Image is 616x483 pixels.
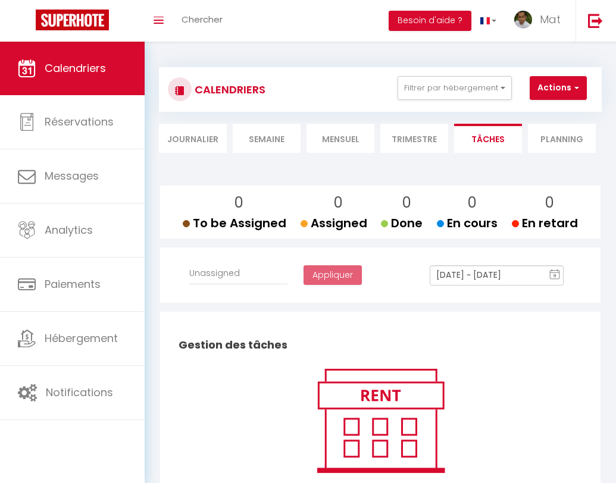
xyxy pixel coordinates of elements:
[446,192,498,214] p: 0
[46,385,113,400] span: Notifications
[305,363,456,478] img: rent.png
[10,5,45,40] button: Ouvrir le widget de chat LiveChat
[512,215,578,231] span: En retard
[45,168,99,183] span: Messages
[389,11,471,31] button: Besoin d'aide ?
[304,265,362,286] button: Appliquer
[45,277,101,291] span: Paiements
[36,10,109,30] img: Super Booking
[183,215,286,231] span: To be Assigned
[45,331,118,346] span: Hébergement
[528,124,596,153] li: Planning
[437,215,498,231] span: En cours
[554,273,556,278] text: 9
[514,11,532,29] img: ...
[390,192,423,214] p: 0
[233,124,301,153] li: Semaine
[530,76,587,100] button: Actions
[182,13,223,26] span: Chercher
[45,61,106,76] span: Calendriers
[454,124,522,153] li: Tâches
[588,13,603,28] img: logout
[540,12,561,27] span: Mat
[521,192,578,214] p: 0
[380,124,448,153] li: Trimestre
[301,215,367,231] span: Assigned
[159,124,227,153] li: Journalier
[310,192,367,214] p: 0
[45,222,93,237] span: Analytics
[381,215,423,231] span: Done
[192,76,265,103] h3: CALENDRIERS
[176,327,585,363] h2: Gestion des tâches
[398,76,512,100] button: Filtrer par hébergement
[45,114,114,129] span: Réservations
[307,124,374,153] li: Mensuel
[430,265,564,286] input: Select Date Range
[192,192,286,214] p: 0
